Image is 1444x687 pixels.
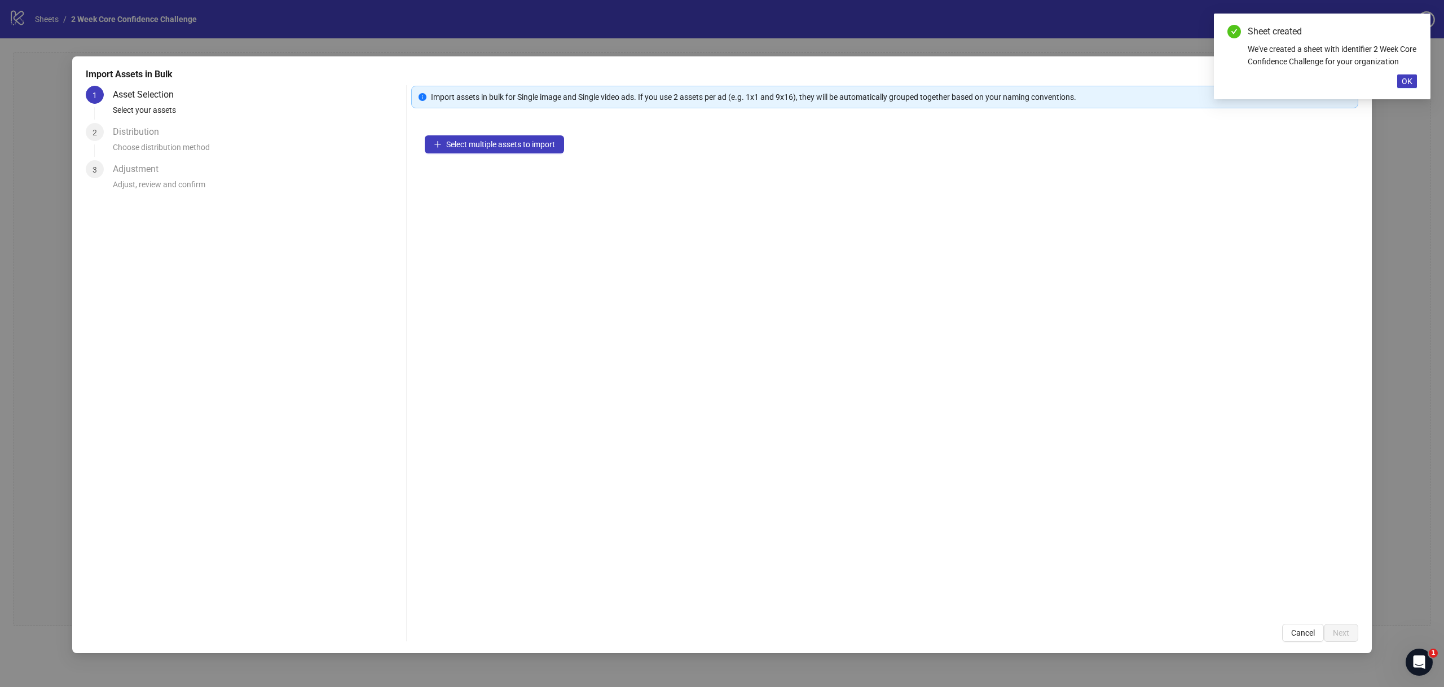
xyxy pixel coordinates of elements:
span: 1 [93,91,97,100]
div: Adjust, review and confirm [113,178,402,197]
span: Select multiple assets to import [446,140,555,149]
span: Cancel [1291,628,1315,637]
span: plus [434,140,442,148]
button: Select multiple assets to import [425,135,564,153]
a: Close [1405,25,1417,37]
div: Select your assets [113,104,402,123]
div: Distribution [113,123,168,141]
div: Sheet created [1248,25,1417,38]
div: We've created a sheet with identifier 2 Week Core Confidence Challenge for your organization [1248,43,1417,68]
span: check-circle [1227,25,1241,38]
button: Next [1324,624,1358,642]
div: Choose distribution method [113,141,402,160]
span: OK [1402,77,1412,86]
iframe: Intercom live chat [1406,649,1433,676]
div: Asset Selection [113,86,183,104]
span: 3 [93,165,97,174]
span: 2 [93,128,97,137]
button: Cancel [1282,624,1324,642]
div: Import assets in bulk for Single image and Single video ads. If you use 2 assets per ad (e.g. 1x1... [431,91,1351,103]
span: info-circle [419,93,426,101]
div: Adjustment [113,160,168,178]
div: Import Assets in Bulk [86,68,1358,81]
button: OK [1397,74,1417,88]
span: 1 [1429,649,1438,658]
